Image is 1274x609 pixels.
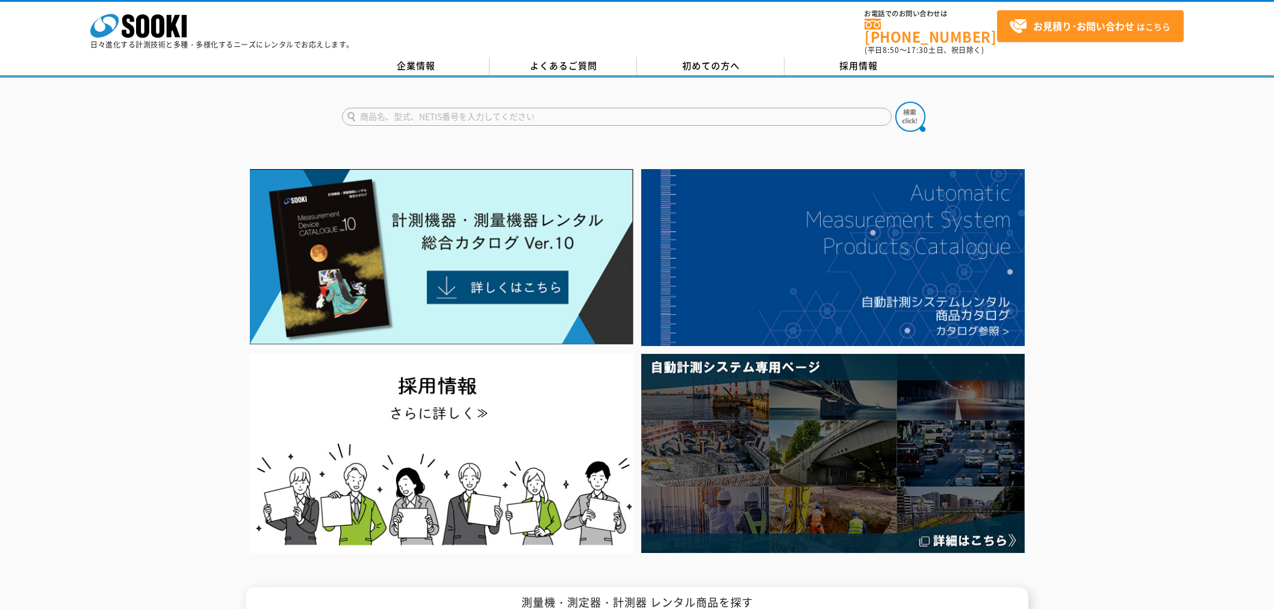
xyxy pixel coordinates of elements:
[250,354,633,553] img: SOOKI recruit
[342,57,489,75] a: 企業情報
[865,10,997,17] span: お電話でのお問い合わせは
[1033,19,1134,33] strong: お見積り･お問い合わせ
[250,169,633,345] img: Catalog Ver10
[641,169,1025,346] img: 自動計測システムカタログ
[895,102,925,132] img: btn_search.png
[342,108,892,126] input: 商品名、型式、NETIS番号を入力してください
[682,59,740,72] span: 初めての方へ
[865,19,997,43] a: [PHONE_NUMBER]
[997,10,1184,42] a: お見積り･お問い合わせはこちら
[637,57,785,75] a: 初めての方へ
[1009,17,1170,36] span: はこちら
[785,57,932,75] a: 採用情報
[489,57,637,75] a: よくあるご質問
[907,45,928,55] span: 17:30
[641,354,1025,553] img: 自動計測システム専用ページ
[883,45,900,55] span: 8:50
[90,41,354,48] p: 日々進化する計測技術と多種・多様化するニーズにレンタルでお応えします。
[865,45,984,55] span: (平日 ～ 土日、祝日除く)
